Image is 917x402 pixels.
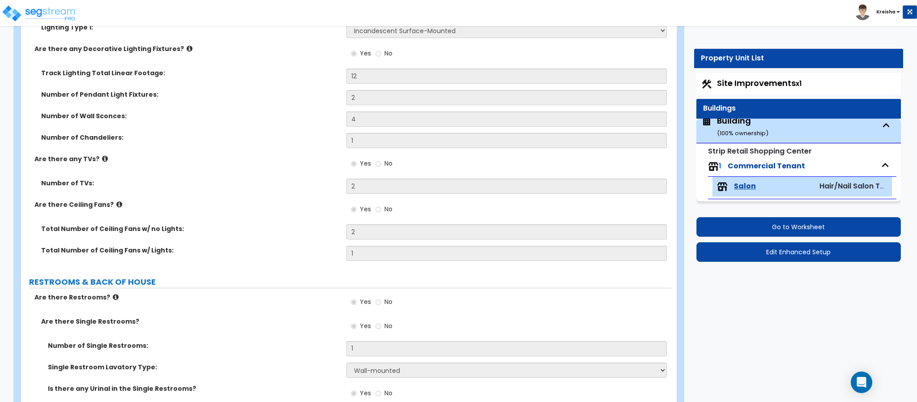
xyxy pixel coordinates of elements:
[819,181,901,191] span: Hair/Nail Salon Tenant
[384,49,392,58] span: No
[717,77,802,89] span: Site Improvements
[360,49,371,58] span: Yes
[34,154,340,163] label: Are there any TVs?
[351,159,357,169] input: Yes
[41,68,340,77] label: Track Lighting Total Linear Footage:
[351,321,357,331] input: Yes
[48,363,340,372] label: Single Restroom Lavatory Type:
[41,246,340,255] label: Total Number of Ceiling Fans w/ Lights:
[41,111,340,120] label: Number of Wall Sconces:
[696,217,901,237] button: Go to Worksheet
[41,133,340,142] label: Number of Chandeliers:
[708,161,719,172] img: tenants.png
[696,242,901,262] button: Edit Enhanced Setup
[41,90,340,99] label: Number of Pendant Light Fixtures:
[41,23,340,32] label: Lighting Type 1:
[29,276,671,288] label: RESTROOMS & BACK OF HOUSE
[375,389,381,398] input: No
[48,341,340,350] label: Number of Single Restrooms:
[719,161,721,171] span: 1
[728,161,805,171] span: Commercial Tenant
[34,293,340,302] label: Are there Restrooms?
[1,4,77,22] img: logo_pro_r.png
[41,179,340,188] label: Number of TVs:
[701,53,896,64] div: Property Unit List
[701,115,712,127] img: building.svg
[360,297,371,306] span: Yes
[375,321,381,331] input: No
[717,115,768,138] div: Building
[360,389,371,398] span: Yes
[360,205,371,214] span: Yes
[351,389,357,398] input: Yes
[351,205,357,214] input: Yes
[796,79,802,88] small: x1
[48,384,340,393] label: Is there any Urinal in the Single Restrooms?
[360,321,371,330] span: Yes
[703,103,894,114] div: Buildings
[351,297,357,307] input: Yes
[701,78,712,90] img: Construction.png
[187,45,192,52] i: click for more info!
[102,155,108,162] i: click for more info!
[41,224,340,233] label: Total Number of Ceiling Fans w/ no Lights:
[351,49,357,59] input: Yes
[34,44,340,53] label: Are there any Decorative Lighting Fixtures?
[851,372,872,393] div: Open Intercom Messenger
[375,159,381,169] input: No
[701,115,768,138] span: Building
[384,321,392,330] span: No
[34,200,340,209] label: Are there Ceiling Fans?
[384,389,392,398] span: No
[375,297,381,307] input: No
[717,181,728,192] img: tenants.png
[855,4,870,20] img: avatar.png
[384,205,392,214] span: No
[113,294,119,300] i: click for more info!
[384,159,392,168] span: No
[375,205,381,214] input: No
[375,49,381,59] input: No
[384,297,392,306] span: No
[734,181,756,192] span: Salon
[41,317,340,326] label: Are there Single Restrooms?
[360,159,371,168] span: Yes
[708,146,812,156] small: Strip Retail Shopping Center
[116,201,122,208] i: click for more info!
[876,9,896,15] b: Kreisha
[717,129,768,137] small: ( 100 % ownership)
